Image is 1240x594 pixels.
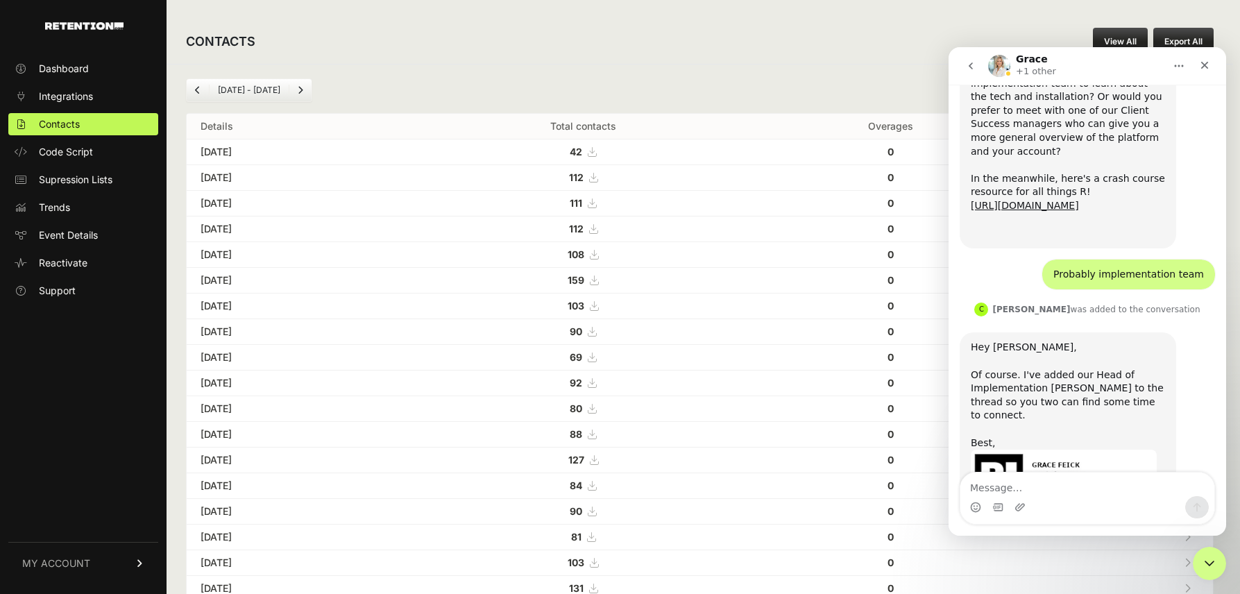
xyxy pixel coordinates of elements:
[1193,547,1226,580] iframe: Intercom live chat
[570,146,582,158] strong: 42
[568,248,598,260] a: 108
[39,117,80,131] span: Contacts
[570,325,582,337] strong: 90
[187,473,410,499] td: [DATE]
[887,582,894,594] strong: 0
[569,582,597,594] a: 131
[887,223,894,235] strong: 0
[237,449,260,471] button: Send a message…
[187,242,410,268] td: [DATE]
[39,256,87,270] span: Reactivate
[22,557,90,570] span: MY ACCOUNT
[568,454,584,466] strong: 127
[187,396,410,422] td: [DATE]
[12,425,266,449] textarea: Message…
[570,377,582,389] strong: 92
[570,480,596,491] a: 84
[568,274,584,286] strong: 159
[8,280,158,302] a: Support
[887,325,894,337] strong: 0
[209,85,289,96] li: [DATE] - [DATE]
[187,448,410,473] td: [DATE]
[39,228,98,242] span: Event Details
[8,224,158,246] a: Event Details
[186,32,255,51] h2: CONTACTS
[8,252,158,274] a: Reactivate
[39,145,93,159] span: Code Script
[570,480,582,491] strong: 84
[45,22,124,30] img: Retention.com
[569,582,584,594] strong: 131
[39,62,89,76] span: Dashboard
[8,196,158,219] a: Trends
[570,402,596,414] a: 80
[44,256,251,269] div: was added to the conversation
[187,499,410,525] td: [DATE]
[26,255,40,269] div: Profile image for undefined
[66,455,77,466] button: Upload attachment
[887,197,894,209] strong: 0
[11,253,266,285] div: Grace says…
[568,557,584,568] strong: 103
[887,146,894,158] strong: 0
[22,294,216,402] div: Hey [PERSON_NAME], Of course. I've added our Head of Implementation [PERSON_NAME] to the thread s...
[570,197,582,209] strong: 111
[22,153,130,164] a: [URL][DOMAIN_NAME]
[887,531,894,543] strong: 0
[571,531,595,543] a: 81
[8,169,158,191] a: Supression Lists
[570,505,596,517] a: 90
[568,300,598,312] a: 103
[8,141,158,163] a: Code Script
[571,531,581,543] strong: 81
[887,557,894,568] strong: 0
[568,300,584,312] strong: 103
[187,422,410,448] td: [DATE]
[887,274,894,286] strong: 0
[570,197,596,209] a: 111
[570,325,596,337] a: 90
[94,212,266,243] div: Probably implementation team
[570,428,582,440] strong: 88
[570,351,596,363] a: 69
[187,217,410,242] td: [DATE]
[187,345,410,371] td: [DATE]
[570,351,582,363] strong: 69
[569,171,597,183] a: 112
[11,285,266,494] div: Grace says…
[887,377,894,389] strong: 0
[887,480,894,491] strong: 0
[568,248,584,260] strong: 108
[187,268,410,294] td: [DATE]
[8,542,158,584] a: MY ACCOUNT
[887,402,894,414] strong: 0
[8,85,158,108] a: Integrations
[187,319,410,345] td: [DATE]
[568,454,598,466] a: 127
[570,146,596,158] a: 42
[887,351,894,363] strong: 0
[1153,28,1214,56] button: Export All
[887,300,894,312] strong: 0
[187,550,410,576] td: [DATE]
[570,505,582,517] strong: 90
[887,505,894,517] strong: 0
[187,525,410,550] td: [DATE]
[8,113,158,135] a: Contacts
[410,114,756,139] th: Total contacts
[187,165,410,191] td: [DATE]
[569,223,584,235] strong: 112
[568,274,598,286] a: 159
[39,284,76,298] span: Support
[187,294,410,319] td: [DATE]
[756,114,1026,139] th: Overages
[949,47,1226,536] iframe: Intercom live chat
[569,223,597,235] a: 112
[187,114,410,139] th: Details
[569,171,584,183] strong: 112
